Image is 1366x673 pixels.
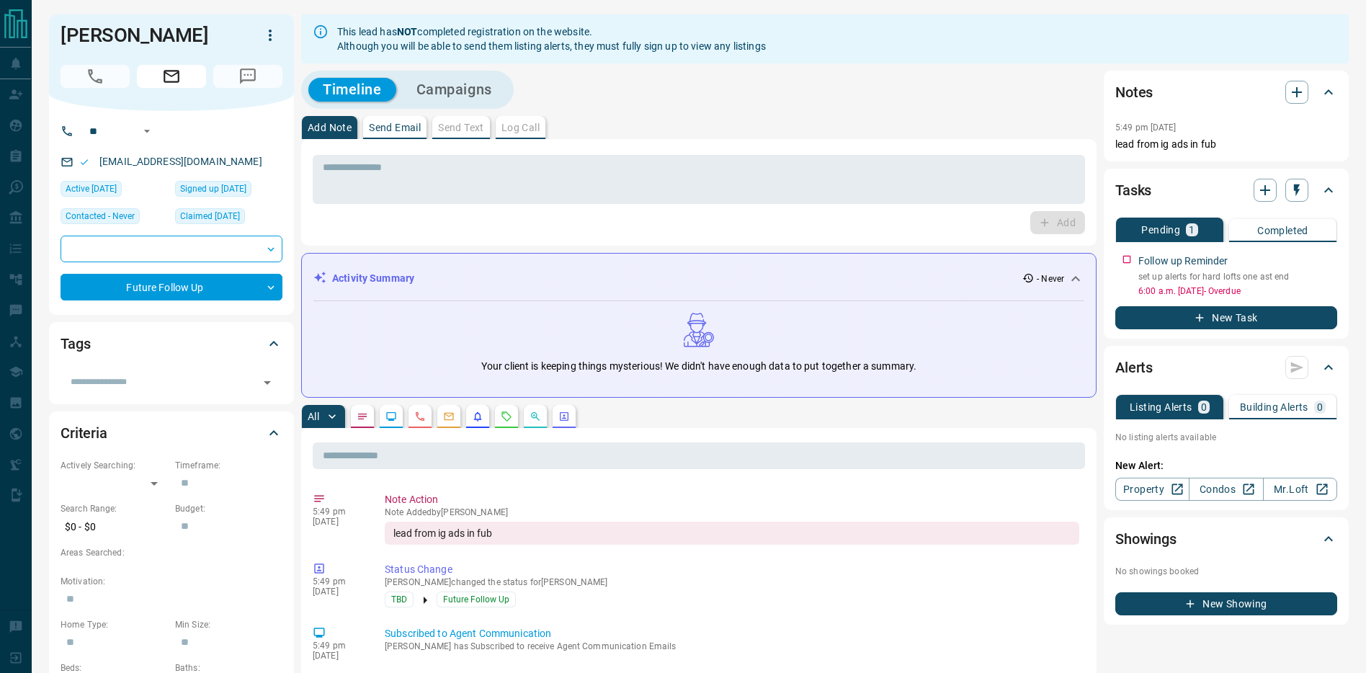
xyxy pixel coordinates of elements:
p: Add Note [308,122,352,133]
p: Subscribed to Agent Communication [385,626,1079,641]
a: Condos [1189,478,1263,501]
span: Email [137,65,206,88]
button: New Showing [1115,592,1337,615]
p: Follow up Reminder [1138,254,1228,269]
div: Thu Oct 09 2025 [175,181,282,201]
div: Future Follow Up [61,274,282,300]
h2: Criteria [61,422,107,445]
p: No listing alerts available [1115,431,1337,444]
svg: Agent Actions [558,411,570,422]
p: [DATE] [313,587,363,597]
span: Contacted - Never [66,209,135,223]
p: 0 [1201,402,1207,412]
p: Home Type: [61,618,168,631]
svg: Lead Browsing Activity [385,411,397,422]
button: Campaigns [402,78,506,102]
p: Listing Alerts [1130,402,1192,412]
div: Tags [61,326,282,361]
div: Thu Oct 09 2025 [61,181,168,201]
svg: Listing Alerts [472,411,483,422]
p: Building Alerts [1240,402,1308,412]
a: Property [1115,478,1189,501]
p: 1 [1189,225,1195,235]
span: Claimed [DATE] [180,209,240,223]
p: Note Added by [PERSON_NAME] [385,507,1079,517]
div: Showings [1115,522,1337,556]
span: No Number [61,65,130,88]
svg: Calls [414,411,426,422]
h2: Showings [1115,527,1177,551]
p: [DATE] [313,651,363,661]
p: [DATE] [313,517,363,527]
p: 5:49 pm [DATE] [1115,122,1177,133]
h2: Tasks [1115,179,1151,202]
p: Activity Summary [332,271,414,286]
p: - Never [1037,272,1064,285]
h2: Alerts [1115,356,1153,379]
p: Min Size: [175,618,282,631]
p: Areas Searched: [61,546,282,559]
p: Send Email [369,122,421,133]
div: Activity Summary- Never [313,265,1084,292]
span: No Number [213,65,282,88]
p: Search Range: [61,502,168,515]
p: No showings booked [1115,565,1337,578]
p: Completed [1257,226,1308,236]
p: 0 [1317,402,1323,412]
div: Notes [1115,75,1337,110]
span: Signed up [DATE] [180,182,246,196]
p: lead from ig ads in fub [1115,137,1337,152]
svg: Requests [501,411,512,422]
div: This lead has completed registration on the website. Although you will be able to send them listi... [337,19,766,59]
p: Note Action [385,492,1079,507]
p: Pending [1141,225,1180,235]
p: set up alerts for hard lofts one ast end [1138,270,1337,283]
button: New Task [1115,306,1337,329]
h1: [PERSON_NAME] [61,24,236,47]
p: $0 - $0 [61,515,168,539]
svg: Notes [357,411,368,422]
p: Budget: [175,502,282,515]
button: Open [257,373,277,393]
p: 5:49 pm [313,576,363,587]
p: 5:49 pm [313,641,363,651]
a: Mr.Loft [1263,478,1337,501]
p: [PERSON_NAME] changed the status for [PERSON_NAME] [385,577,1079,587]
p: Timeframe: [175,459,282,472]
p: 6:00 a.m. [DATE] - Overdue [1138,285,1337,298]
p: Motivation: [61,575,282,588]
p: All [308,411,319,422]
div: Alerts [1115,350,1337,385]
div: Tasks [1115,173,1337,208]
p: Actively Searching: [61,459,168,472]
button: Open [138,122,156,140]
button: Timeline [308,78,396,102]
svg: Emails [443,411,455,422]
a: [EMAIL_ADDRESS][DOMAIN_NAME] [99,156,262,167]
p: Your client is keeping things mysterious! We didn't have enough data to put together a summary. [481,359,916,374]
p: [PERSON_NAME] has Subscribed to receive Agent Communication Emails [385,641,1079,651]
div: Thu Oct 09 2025 [175,208,282,228]
strong: NOT [397,26,417,37]
p: 5:49 pm [313,507,363,517]
p: New Alert: [1115,458,1337,473]
h2: Tags [61,332,90,355]
div: Criteria [61,416,282,450]
div: lead from ig ads in fub [385,522,1079,545]
svg: Email Valid [79,157,89,167]
span: Future Follow Up [443,592,509,607]
h2: Notes [1115,81,1153,104]
svg: Opportunities [530,411,541,422]
span: Active [DATE] [66,182,117,196]
span: TBD [391,592,407,607]
p: Status Change [385,562,1079,577]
